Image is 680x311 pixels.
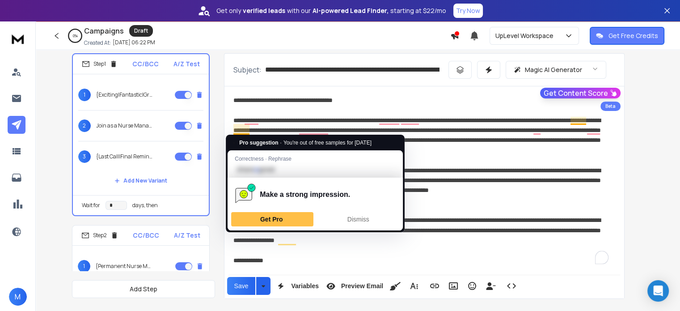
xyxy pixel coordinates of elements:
span: Preview Email [339,282,385,290]
div: Open Intercom Messenger [647,280,669,302]
button: Clean HTML [387,277,404,295]
p: UpLevel Workspace [495,31,557,40]
p: Get only with our starting at $22/mo [216,6,446,15]
p: 0 % [73,33,78,38]
img: logo [9,30,27,47]
div: To enrich screen reader interactions, please activate Accessibility in Grammarly extension settings [224,86,624,273]
strong: AI-powered Lead Finder, [313,6,389,15]
button: Insert Image (Ctrl+P) [445,277,462,295]
strong: verified leads [243,6,285,15]
p: [DATE] 06:22 PM [113,39,155,46]
button: Get Free Credits [590,27,664,45]
p: Get Free Credits [608,31,658,40]
button: More Text [405,277,422,295]
button: Preview Email [322,277,385,295]
button: Get Content Score [540,88,621,98]
button: Add Step [72,280,215,298]
button: Insert Unsubscribe Link [482,277,499,295]
p: Created At: [84,39,111,47]
button: Save [227,277,256,295]
button: Try Now [453,4,483,18]
div: Beta [600,102,621,111]
div: Draft [129,25,153,37]
p: {Permanent Nurse Manager|Nurse Manager Position|Labor and Delivery Nurse Manager|Nurse Manager, L... [96,263,153,270]
span: 1 [78,260,90,273]
p: Try Now [456,6,480,15]
button: Emoticons [464,277,481,295]
span: Variables [289,282,321,290]
h1: Campaigns [84,26,124,36]
button: M [9,288,27,306]
button: Insert Link (Ctrl+K) [426,277,443,295]
button: Variables [272,277,321,295]
button: Code View [503,277,520,295]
